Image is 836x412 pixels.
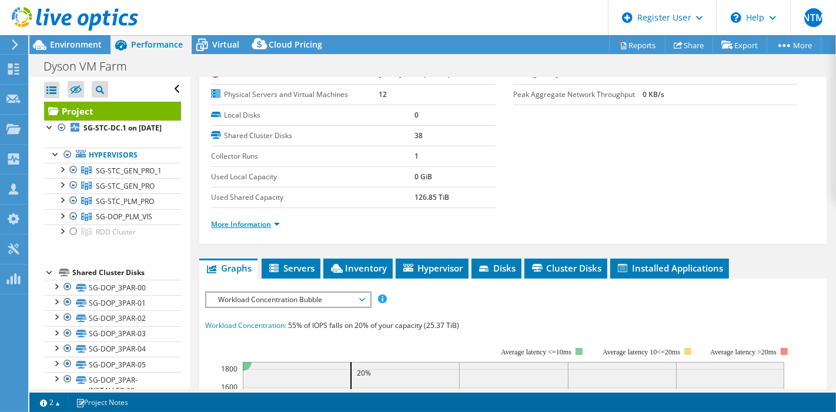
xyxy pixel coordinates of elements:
[609,36,666,54] a: Reports
[710,348,777,356] text: Average latency >20ms
[68,395,136,410] a: Project Notes
[38,60,145,73] h1: Dyson VM Farm
[414,110,419,120] b: 0
[530,262,601,274] span: Cluster Disks
[513,89,643,101] label: Peak Aggregate Network Throughput
[96,212,152,222] span: SG-DOP_PLM_VIS
[44,148,181,163] a: Hypervisors
[44,310,181,326] a: SG-DOP_3PAR-02
[288,320,459,330] span: 55% of IOPS falls on 20% of your capacity (25.37 TiB)
[713,36,767,54] a: Export
[83,123,162,133] b: SG-STC-DC.1 on [DATE]
[96,196,154,206] span: SG-STC_PLM_PRO
[731,12,741,23] svg: \n
[44,225,181,240] a: RDD Cluster
[221,364,238,374] text: 1800
[211,109,414,121] label: Local Disks
[211,130,414,142] label: Shared Cluster Disks
[616,262,723,274] span: Installed Applications
[44,280,181,295] a: SG-DOP_3PAR-00
[44,326,181,341] a: SG-DOP_3PAR-03
[44,102,181,120] a: Project
[44,209,181,225] a: SG-DOP_PLM_VIS
[267,262,315,274] span: Servers
[211,150,414,162] label: Collector Runs
[414,130,423,140] b: 38
[379,89,387,99] b: 12
[205,262,252,274] span: Graphs
[44,295,181,310] a: SG-DOP_3PAR-01
[603,348,680,356] tspan: Average latency 10<=20ms
[379,69,450,79] b: [DATE] 13:33 (+08:00)
[72,266,181,280] div: Shared Cluster Disks
[329,262,387,274] span: Inventory
[501,348,571,356] tspan: Average latency <=10ms
[211,89,379,101] label: Physical Servers and Virtual Machines
[211,219,280,229] a: More Information
[414,172,432,182] b: 0 GiB
[50,39,102,50] span: Environment
[477,262,516,274] span: Disks
[767,36,821,54] a: More
[44,372,181,398] a: SG-DOP_3PAR-INSTALLER-20
[131,39,183,50] span: Performance
[96,181,155,191] span: SG-STC_GEN_PRO
[44,163,181,178] a: SG-STC_GEN_PRO_1
[32,395,68,410] a: 2
[804,8,823,27] span: NTM
[269,39,322,50] span: Cloud Pricing
[44,357,181,372] a: SG-DOP_3PAR-05
[643,89,664,99] b: 0 KB/s
[212,39,239,50] span: Virtual
[44,178,181,193] a: SG-STC_GEN_PRO
[96,227,136,237] span: RDD Cluster
[414,192,449,202] b: 126.85 TiB
[212,293,363,307] span: Workload Concentration Bubble
[44,120,181,136] a: SG-STC-DC.1 on [DATE]
[221,382,238,392] text: 1600
[44,193,181,209] a: SG-STC_PLM_PRO
[643,69,669,79] b: 9.15 TiB
[665,36,713,54] a: Share
[211,171,414,183] label: Used Local Capacity
[414,151,419,161] b: 1
[402,262,463,274] span: Hypervisor
[357,368,371,378] text: 20%
[211,192,414,203] label: Used Shared Capacity
[96,166,162,176] span: SG-STC_GEN_PRO_1
[44,341,181,357] a: SG-DOP_3PAR-04
[205,320,286,330] span: Workload Concentration:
